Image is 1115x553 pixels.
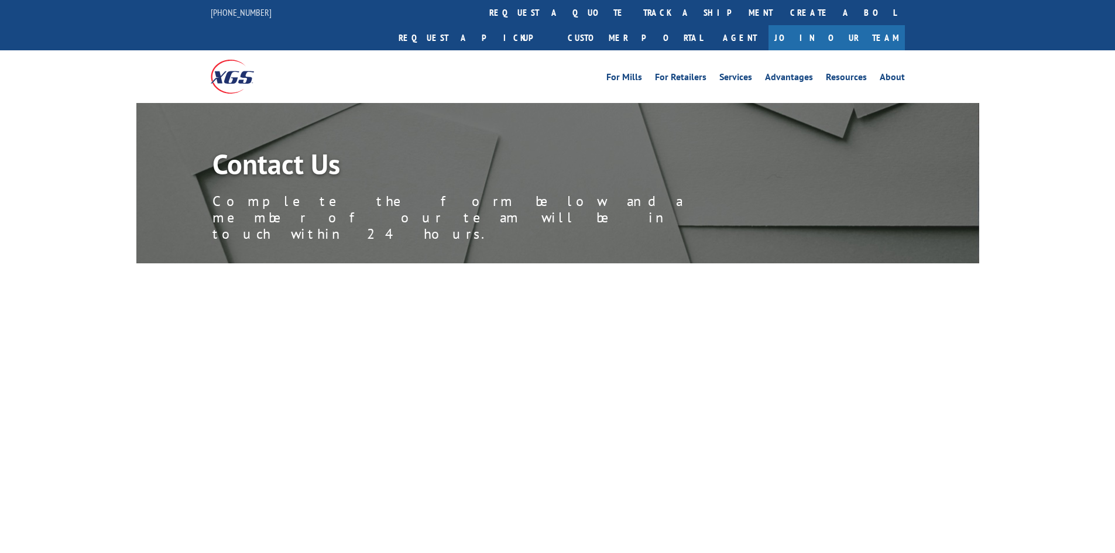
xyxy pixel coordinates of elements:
[711,25,769,50] a: Agent
[769,25,905,50] a: Join Our Team
[390,25,559,50] a: Request a pickup
[212,193,739,242] p: Complete the form below and a member of our team will be in touch within 24 hours.
[559,25,711,50] a: Customer Portal
[826,73,867,85] a: Resources
[765,73,813,85] a: Advantages
[211,6,272,18] a: [PHONE_NUMBER]
[212,150,739,184] h1: Contact Us
[880,73,905,85] a: About
[655,73,706,85] a: For Retailers
[606,73,642,85] a: For Mills
[719,73,752,85] a: Services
